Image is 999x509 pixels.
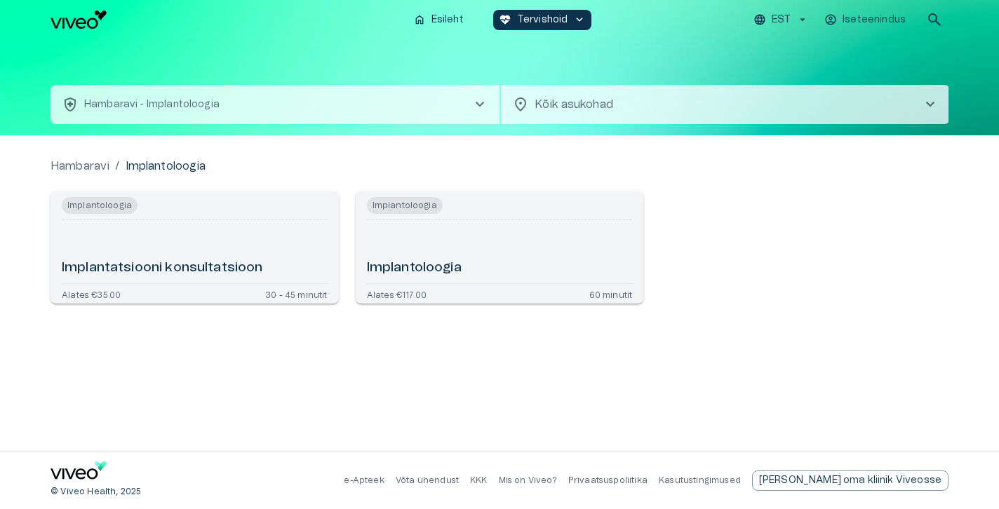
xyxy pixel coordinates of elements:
p: Esileht [431,13,464,27]
span: chevron_right [922,96,939,113]
button: homeEsileht [408,10,471,30]
a: Kasutustingimused [659,476,741,484]
p: Mis on Viveo? [499,475,557,487]
h6: Implantoloogia [367,259,462,278]
span: keyboard_arrow_down [573,13,586,26]
span: health_and_safety [62,96,79,113]
span: search [926,11,943,28]
h6: Implantatsiooni konsultatsioon [62,259,263,278]
a: Privaatsuspoliitika [568,476,648,484]
a: Navigate to homepage [51,11,402,29]
span: Implantoloogia [367,197,443,214]
button: ecg_heartTervishoidkeyboard_arrow_down [493,10,592,30]
p: Implantoloogia [126,158,206,175]
p: Võta ühendust [396,475,459,487]
span: ecg_heart [499,13,511,26]
p: EST [772,13,791,27]
p: Iseteenindus [843,13,906,27]
a: Open service booking details [51,191,339,304]
div: [PERSON_NAME] oma kliinik Viveosse [752,470,948,491]
span: chevron_right [471,96,488,113]
p: 30 - 45 minutit [265,290,328,298]
img: Viveo logo [51,11,107,29]
p: Kõik asukohad [535,96,899,113]
button: EST [751,10,811,30]
span: location_on [512,96,529,113]
a: Open service booking details [356,191,644,304]
button: Iseteenindus [822,10,909,30]
a: Hambaravi [51,158,109,175]
button: open search modal [920,6,948,34]
p: Tervishoid [517,13,568,27]
p: 60 minutit [589,290,633,298]
p: [PERSON_NAME] oma kliinik Viveosse [759,473,941,488]
a: KKK [470,476,488,484]
a: Send email to partnership request to viveo [752,470,948,491]
p: Hambaravi - Implantoloogia [84,97,220,112]
a: Navigate to home page [51,461,107,484]
button: health_and_safetyHambaravi - Implantoloogiachevron_right [51,85,499,124]
a: e-Apteek [344,476,384,484]
p: / [115,158,119,175]
span: Implantoloogia [62,197,138,214]
span: home [413,13,426,26]
p: Alates €117.00 [367,290,427,298]
p: Alates €35.00 [62,290,121,298]
p: © Viveo Health, 2025 [51,486,141,498]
